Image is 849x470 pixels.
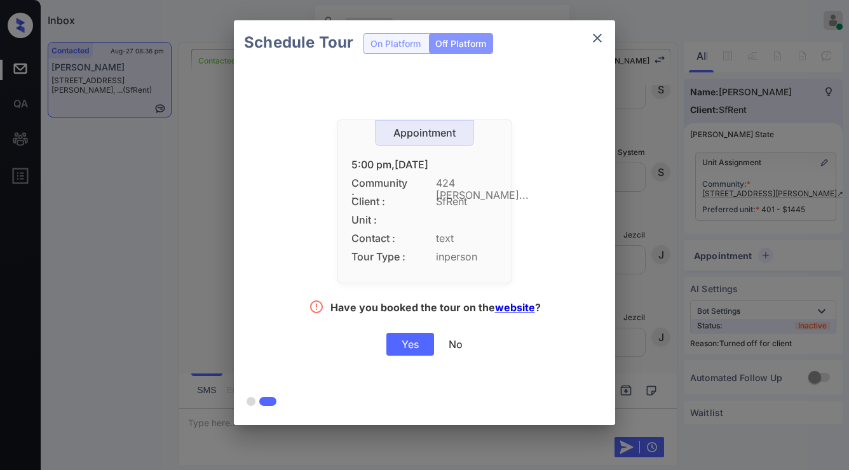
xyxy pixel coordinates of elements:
[376,127,473,139] div: Appointment
[351,159,498,171] div: 5:00 pm,[DATE]
[436,232,498,245] span: text
[351,196,409,208] span: Client :
[351,251,409,263] span: Tour Type :
[436,196,498,208] span: SfRent
[330,301,541,317] div: Have you booked the tour on the ?
[351,177,409,189] span: Community :
[495,301,535,314] a: website
[436,251,498,263] span: inperson
[585,25,610,51] button: close
[436,177,498,189] span: 424 [PERSON_NAME]...
[351,214,409,226] span: Unit :
[386,333,434,356] div: Yes
[351,232,409,245] span: Contact :
[234,20,363,65] h2: Schedule Tour
[449,338,463,351] div: No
